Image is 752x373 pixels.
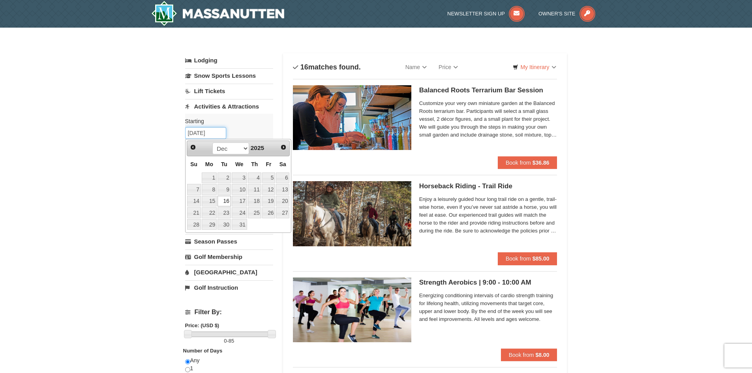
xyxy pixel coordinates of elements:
[202,184,217,195] a: 8
[293,63,361,71] h4: matches found.
[232,219,247,230] a: 31
[202,219,217,230] a: 29
[276,207,289,218] a: 27
[185,322,219,328] strong: Price: (USD $)
[262,196,276,207] a: 19
[232,196,247,207] a: 17
[293,181,411,246] img: 21584748-79-4e8ac5ed.jpg
[185,265,273,279] a: [GEOGRAPHIC_DATA]
[151,1,285,26] a: Massanutten Resort
[232,184,247,195] a: 10
[262,172,276,184] a: 5
[218,184,231,195] a: 9
[151,1,285,26] img: Massanutten Resort Logo
[447,11,525,17] a: Newsletter Sign Up
[185,249,273,264] a: Golf Membership
[280,144,287,150] span: Next
[498,252,557,265] button: Book from $85.00
[276,196,289,207] a: 20
[419,292,557,323] span: Energizing conditioning intervals of cardio strength training for lifelong health, utilizing move...
[185,234,273,249] a: Season Passes
[276,172,289,184] a: 6
[185,84,273,98] a: Lift Tickets
[262,184,276,195] a: 12
[278,142,289,153] a: Next
[399,59,433,75] a: Name
[183,348,223,354] strong: Number of Days
[190,144,196,150] span: Prev
[279,161,286,167] span: Saturday
[248,172,261,184] a: 4
[419,182,557,190] h5: Horseback Riding - Trail Ride
[232,207,247,218] a: 24
[293,85,411,150] img: 18871151-30-393e4332.jpg
[509,352,534,358] span: Book from
[187,219,201,230] a: 28
[218,207,231,218] a: 23
[248,184,261,195] a: 11
[251,144,264,151] span: 2025
[218,219,231,230] a: 30
[506,255,531,262] span: Book from
[185,337,273,345] label: -
[185,280,273,295] a: Golf Instruction
[419,195,557,235] span: Enjoy a leisurely guided hour long trail ride on a gentle, trail-wise horse, even if you’ve never...
[293,277,411,342] img: 6619873-743-43c5cba0.jpeg
[419,99,557,139] span: Customize your very own miniature garden at the Balanced Roots terrarium bar. Participants will s...
[276,184,289,195] a: 13
[447,11,505,17] span: Newsletter Sign Up
[251,161,258,167] span: Thursday
[262,207,276,218] a: 26
[185,99,273,114] a: Activities & Attractions
[218,172,231,184] a: 2
[187,207,201,218] a: 21
[221,161,227,167] span: Tuesday
[185,117,267,125] label: Starting
[229,338,234,344] span: 85
[419,86,557,94] h5: Balanced Roots Terrarium Bar Session
[506,159,531,166] span: Book from
[190,161,197,167] span: Sunday
[232,172,247,184] a: 3
[433,59,464,75] a: Price
[187,184,201,195] a: 7
[188,142,199,153] a: Prev
[300,63,308,71] span: 16
[498,156,557,169] button: Book from $36.86
[185,68,273,83] a: Snow Sports Lessons
[533,255,549,262] strong: $85.00
[501,349,557,361] button: Book from $8.00
[185,309,273,316] h4: Filter By:
[266,161,272,167] span: Friday
[202,196,217,207] a: 15
[535,352,549,358] strong: $8.00
[508,61,561,73] a: My Itinerary
[248,207,261,218] a: 25
[538,11,576,17] span: Owner's Site
[419,279,557,287] h5: Strength Aerobics | 9:00 - 10:00 AM
[235,161,244,167] span: Wednesday
[185,53,273,67] a: Lodging
[202,172,217,184] a: 1
[224,338,227,344] span: 0
[248,196,261,207] a: 18
[533,159,549,166] strong: $36.86
[218,196,231,207] a: 16
[202,207,217,218] a: 22
[187,196,201,207] a: 14
[538,11,595,17] a: Owner's Site
[205,161,213,167] span: Monday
